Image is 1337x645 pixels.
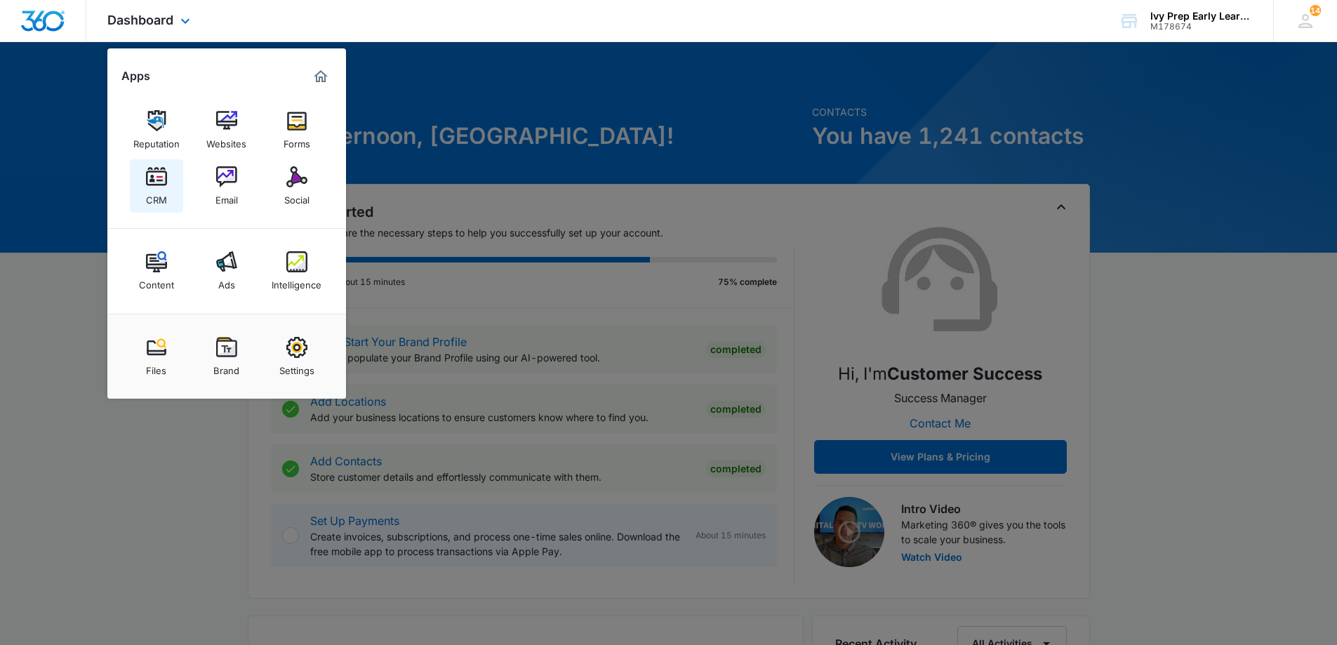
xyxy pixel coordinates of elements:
div: Intelligence [272,272,321,291]
div: Content [139,272,174,291]
h2: Apps [121,69,150,83]
div: Brand [213,358,239,376]
a: Email [200,159,253,213]
a: Websites [200,103,253,157]
a: Marketing 360® Dashboard [310,65,332,88]
div: account id [1150,22,1253,32]
div: Files [146,358,166,376]
a: Forms [270,103,324,157]
div: Email [215,187,238,206]
div: notifications count [1310,5,1321,16]
div: Ads [218,272,235,291]
div: Websites [206,131,246,149]
div: account name [1150,11,1253,22]
div: Social [284,187,310,206]
div: Forms [284,131,310,149]
span: Dashboard [107,13,173,27]
a: Content [130,244,183,298]
a: Ads [200,244,253,298]
div: Settings [279,358,314,376]
div: Reputation [133,131,180,149]
a: Social [270,159,324,213]
div: CRM [146,187,167,206]
a: Settings [270,330,324,383]
a: Intelligence [270,244,324,298]
span: 14 [1310,5,1321,16]
a: Reputation [130,103,183,157]
a: Brand [200,330,253,383]
a: CRM [130,159,183,213]
a: Files [130,330,183,383]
